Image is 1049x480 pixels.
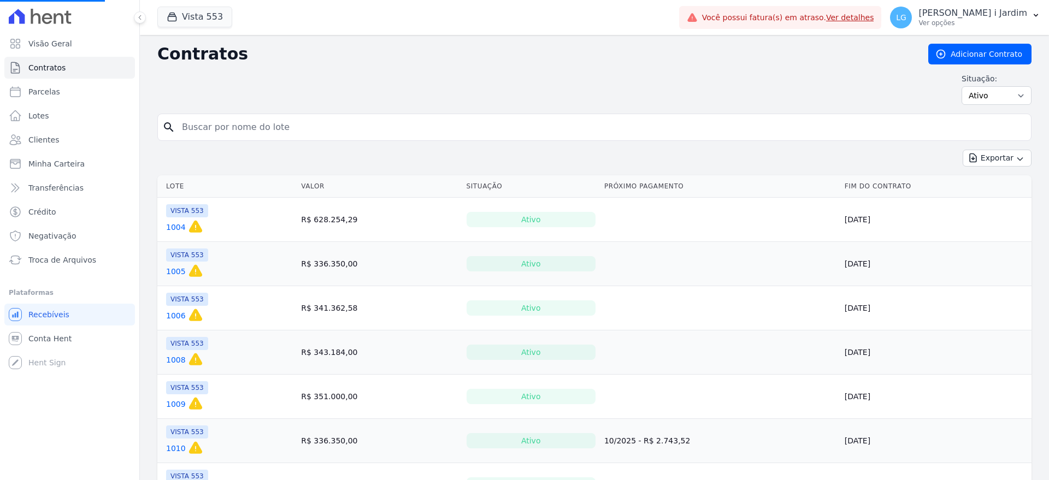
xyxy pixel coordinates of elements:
[297,419,462,463] td: R$ 336.350,00
[28,38,72,49] span: Visão Geral
[28,230,76,241] span: Negativação
[702,12,874,23] span: Você possui fatura(s) em atraso.
[4,81,135,103] a: Parcelas
[467,300,596,316] div: Ativo
[28,309,69,320] span: Recebíveis
[297,375,462,419] td: R$ 351.000,00
[600,175,840,198] th: Próximo Pagamento
[28,254,96,265] span: Troca de Arquivos
[166,399,186,410] a: 1009
[297,198,462,242] td: R$ 628.254,29
[166,266,186,277] a: 1005
[4,177,135,199] a: Transferências
[4,225,135,247] a: Negativação
[462,175,600,198] th: Situação
[9,286,131,299] div: Plataformas
[4,201,135,223] a: Crédito
[28,206,56,217] span: Crédito
[4,129,135,151] a: Clientes
[467,389,596,404] div: Ativo
[467,345,596,360] div: Ativo
[840,419,1032,463] td: [DATE]
[166,337,208,350] span: VISTA 553
[175,116,1027,138] input: Buscar por nome do lote
[166,204,208,217] span: VISTA 553
[840,175,1032,198] th: Fim do Contrato
[826,13,874,22] a: Ver detalhes
[840,198,1032,242] td: [DATE]
[4,304,135,325] a: Recebíveis
[467,256,596,271] div: Ativo
[28,333,72,344] span: Conta Hent
[297,175,462,198] th: Valor
[297,242,462,286] td: R$ 336.350,00
[166,310,186,321] a: 1006
[4,249,135,271] a: Troca de Arquivos
[928,44,1032,64] a: Adicionar Contrato
[166,222,186,233] a: 1004
[4,57,135,79] a: Contratos
[28,110,49,121] span: Lotes
[467,433,596,448] div: Ativo
[28,86,60,97] span: Parcelas
[840,375,1032,419] td: [DATE]
[297,286,462,330] td: R$ 341.362,58
[28,182,84,193] span: Transferências
[962,73,1032,84] label: Situação:
[28,62,66,73] span: Contratos
[166,248,208,262] span: VISTA 553
[162,121,175,134] i: search
[166,354,186,365] a: 1008
[157,7,232,27] button: Vista 553
[4,153,135,175] a: Minha Carteira
[963,150,1032,167] button: Exportar
[840,242,1032,286] td: [DATE]
[28,158,85,169] span: Minha Carteira
[157,44,911,64] h2: Contratos
[896,14,906,21] span: LG
[166,293,208,306] span: VISTA 553
[604,436,691,445] a: 10/2025 - R$ 2.743,52
[4,105,135,127] a: Lotes
[918,19,1027,27] p: Ver opções
[4,33,135,55] a: Visão Geral
[881,2,1049,33] button: LG [PERSON_NAME] i Jardim Ver opções
[166,443,186,454] a: 1010
[297,330,462,375] td: R$ 343.184,00
[28,134,59,145] span: Clientes
[467,212,596,227] div: Ativo
[166,381,208,394] span: VISTA 553
[4,328,135,349] a: Conta Hent
[918,8,1027,19] p: [PERSON_NAME] i Jardim
[840,286,1032,330] td: [DATE]
[157,175,297,198] th: Lote
[840,330,1032,375] td: [DATE]
[166,425,208,438] span: VISTA 553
